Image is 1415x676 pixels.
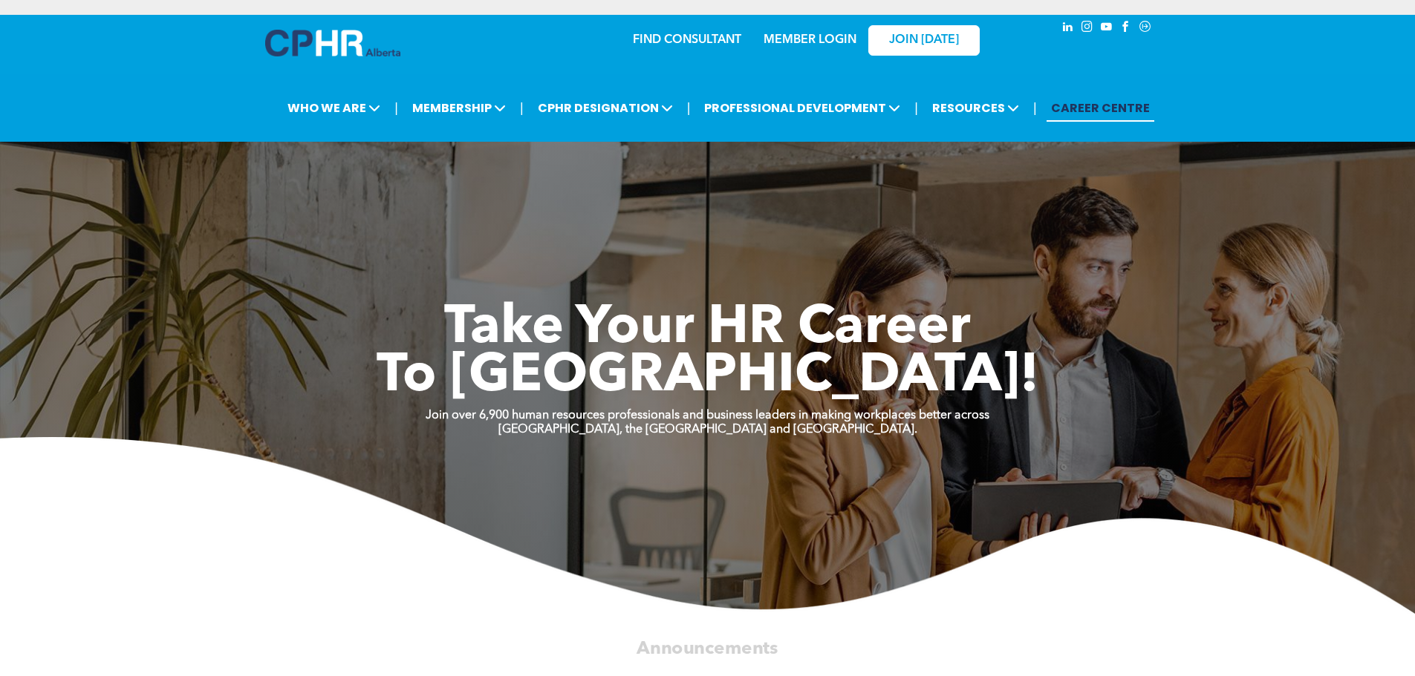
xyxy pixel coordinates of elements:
a: MEMBER LOGIN [764,34,856,46]
a: JOIN [DATE] [868,25,980,56]
strong: [GEOGRAPHIC_DATA], the [GEOGRAPHIC_DATA] and [GEOGRAPHIC_DATA]. [498,424,917,436]
span: Take Your HR Career [444,302,971,355]
span: Announcements [637,640,778,657]
a: Social network [1137,19,1154,39]
li: | [520,93,524,123]
span: CPHR DESIGNATION [533,94,677,122]
a: linkedin [1060,19,1076,39]
strong: Join over 6,900 human resources professionals and business leaders in making workplaces better ac... [426,410,989,421]
li: | [914,93,918,123]
a: instagram [1079,19,1096,39]
a: CAREER CENTRE [1047,94,1154,122]
span: PROFESSIONAL DEVELOPMENT [700,94,905,122]
span: MEMBERSHIP [408,94,510,122]
span: JOIN [DATE] [889,33,959,47]
a: youtube [1099,19,1115,39]
li: | [394,93,398,123]
a: facebook [1118,19,1134,39]
li: | [687,93,691,123]
span: WHO WE ARE [283,94,385,122]
li: | [1033,93,1037,123]
span: RESOURCES [928,94,1024,122]
span: To [GEOGRAPHIC_DATA]! [377,350,1039,404]
a: FIND CONSULTANT [633,34,741,46]
img: A blue and white logo for cp alberta [265,30,400,56]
